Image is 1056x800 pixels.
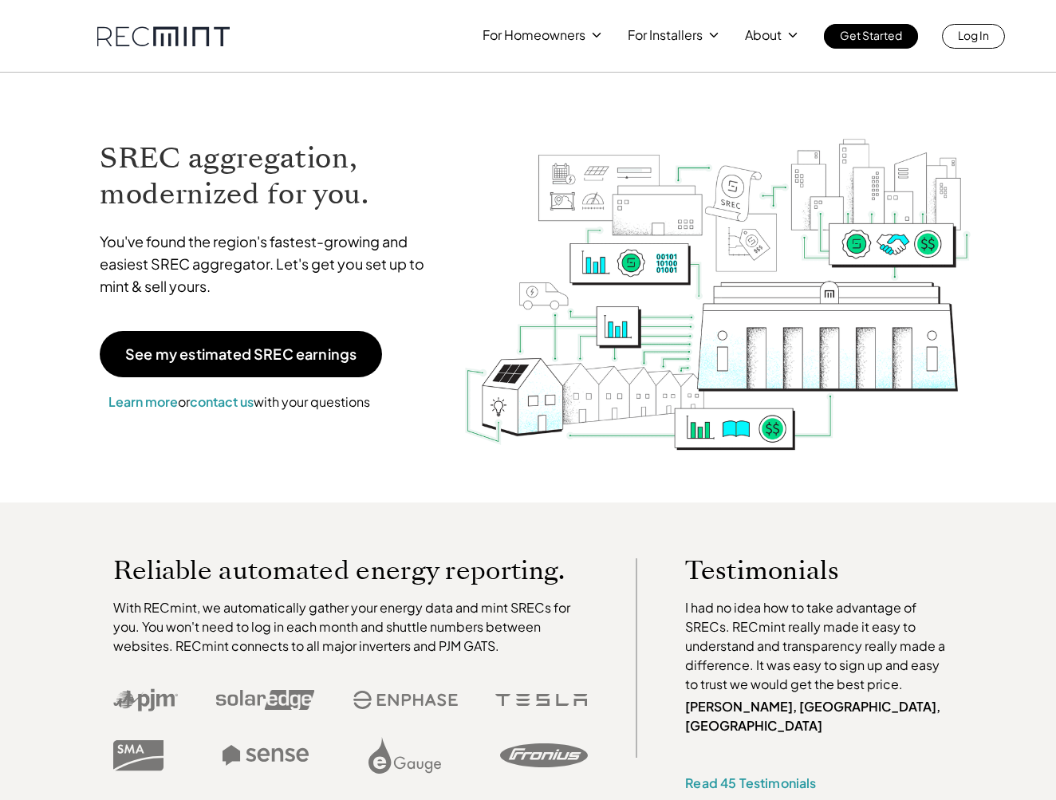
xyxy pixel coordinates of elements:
[685,774,816,791] a: Read 45 Testimonials
[113,598,589,656] p: With RECmint, we automatically gather your energy data and mint SRECs for you. You won't need to ...
[685,598,953,694] p: I had no idea how to take advantage of SRECs. RECmint really made it easy to understand and trans...
[125,347,357,361] p: See my estimated SREC earnings
[190,393,254,410] a: contact us
[108,393,178,410] a: Learn more
[100,392,379,412] p: or with your questions
[113,558,589,582] p: Reliable automated energy reporting.
[100,140,439,212] h1: SREC aggregation, modernized for you.
[100,331,382,377] a: See my estimated SREC earnings
[628,24,703,46] p: For Installers
[483,24,585,46] p: For Homeowners
[685,697,953,735] p: [PERSON_NAME], [GEOGRAPHIC_DATA], [GEOGRAPHIC_DATA]
[840,24,902,46] p: Get Started
[100,231,439,298] p: You've found the region's fastest-growing and easiest SREC aggregator. Let's get you set up to mi...
[745,24,782,46] p: About
[958,24,989,46] p: Log In
[685,558,923,582] p: Testimonials
[942,24,1005,49] a: Log In
[463,97,972,455] img: RECmint value cycle
[824,24,918,49] a: Get Started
